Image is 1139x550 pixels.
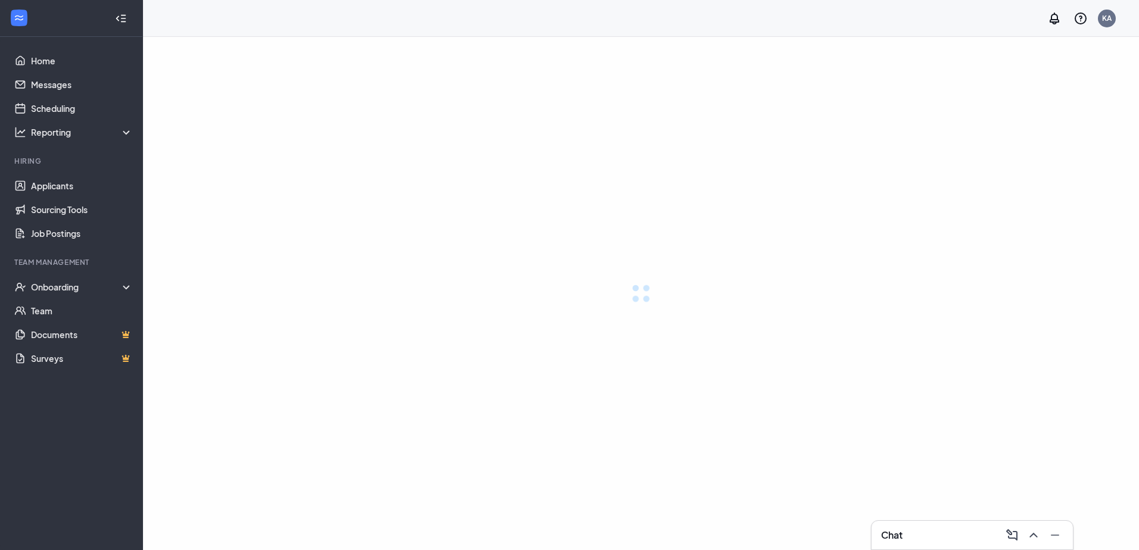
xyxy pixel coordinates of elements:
[1023,526,1042,545] button: ChevronUp
[1048,528,1062,542] svg: Minimize
[1073,11,1088,26] svg: QuestionInfo
[14,281,26,293] svg: UserCheck
[31,174,133,198] a: Applicants
[31,221,133,245] a: Job Postings
[1047,11,1062,26] svg: Notifications
[881,529,903,542] h3: Chat
[31,346,133,370] a: SurveysCrown
[31,299,133,323] a: Team
[115,12,127,24] svg: Collapse
[31,49,133,73] a: Home
[31,73,133,96] a: Messages
[1044,526,1063,545] button: Minimize
[31,281,133,293] div: Onboarding
[1001,526,1020,545] button: ComposeMessage
[31,323,133,346] a: DocumentsCrown
[14,156,130,166] div: Hiring
[1005,528,1019,542] svg: ComposeMessage
[31,126,133,138] div: Reporting
[31,96,133,120] a: Scheduling
[1102,13,1112,23] div: KA
[14,126,26,138] svg: Analysis
[1026,528,1041,542] svg: ChevronUp
[31,198,133,221] a: Sourcing Tools
[14,257,130,267] div: Team Management
[13,12,25,24] svg: WorkstreamLogo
